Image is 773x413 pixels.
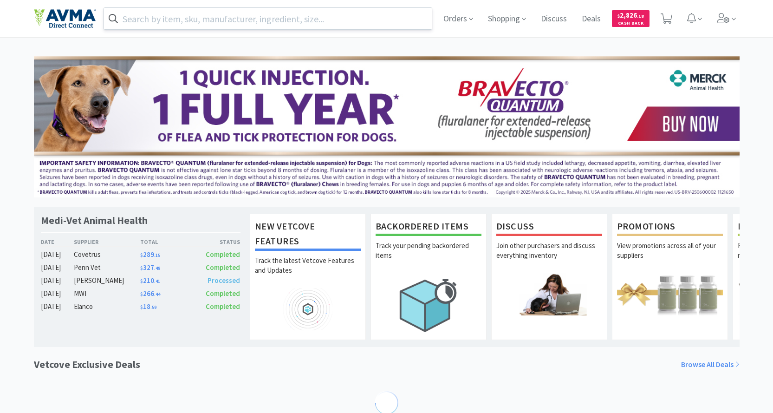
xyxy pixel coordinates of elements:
h1: New Vetcove Features [255,219,361,251]
div: Elanco [74,301,140,312]
h1: Medi-Vet Animal Health [41,214,148,227]
a: [DATE]MWI$266.44Completed [41,288,240,299]
p: Track your pending backordered items [376,241,481,273]
span: $ [140,304,143,310]
span: . 59 [150,304,156,310]
h1: Vetcove Exclusive Deals [34,356,140,373]
span: . 15 [154,252,160,258]
div: Total [140,237,190,246]
a: [DATE]Covetrus$289.15Completed [41,249,240,260]
p: Track the latest Vetcove Features and Updates [255,256,361,288]
div: Date [41,237,74,246]
div: Penn Vet [74,262,140,273]
p: Join other purchasers and discuss everything inventory [496,241,602,273]
a: [DATE][PERSON_NAME]$210.41Processed [41,275,240,286]
span: . 44 [154,291,160,297]
a: Deals [578,15,604,23]
a: [DATE]Elanco$18.59Completed [41,301,240,312]
span: Completed [206,263,240,272]
span: Completed [206,250,240,259]
div: [DATE] [41,288,74,299]
div: Supplier [74,237,140,246]
span: . 48 [154,265,160,271]
img: hero_feature_roadmap.png [255,288,361,330]
a: $2,826.18Cash Back [612,6,650,31]
div: [DATE] [41,262,74,273]
img: e4e33dab9f054f5782a47901c742baa9_102.png [34,9,96,28]
div: [PERSON_NAME] [74,275,140,286]
span: Completed [206,302,240,311]
h1: Backordered Items [376,219,481,236]
span: . 18 [637,13,644,19]
a: New Vetcove FeaturesTrack the latest Vetcove Features and Updates [250,214,366,340]
a: Backordered ItemsTrack your pending backordered items [370,214,487,340]
span: Completed [206,289,240,298]
h1: Discuss [496,219,602,236]
span: $ [140,278,143,284]
div: Status [190,237,240,246]
img: 3ffb5edee65b4d9ab6d7b0afa510b01f.jpg [34,56,740,197]
p: View promotions across all of your suppliers [617,241,723,273]
span: 327 [140,263,160,272]
a: [DATE]Penn Vet$327.48Completed [41,262,240,273]
input: Search by item, sku, manufacturer, ingredient, size... [104,8,432,29]
div: Covetrus [74,249,140,260]
a: Browse All Deals [681,359,740,371]
span: $ [140,291,143,297]
span: 210 [140,276,160,285]
div: [DATE] [41,249,74,260]
div: [DATE] [41,275,74,286]
span: Cash Back [617,21,644,27]
span: 289 [140,250,160,259]
span: . 41 [154,278,160,284]
div: MWI [74,288,140,299]
span: $ [617,13,620,19]
a: DiscussJoin other purchasers and discuss everything inventory [491,214,607,340]
span: 2,826 [617,11,644,20]
span: 18 [140,302,156,311]
span: $ [140,265,143,271]
img: hero_backorders.png [376,273,481,337]
span: Processed [208,276,240,285]
div: [DATE] [41,301,74,312]
h1: Promotions [617,219,723,236]
img: hero_promotions.png [617,273,723,315]
img: hero_discuss.png [496,273,602,315]
span: $ [140,252,143,258]
a: Discuss [537,15,571,23]
a: PromotionsView promotions across all of your suppliers [612,214,728,340]
span: 266 [140,289,160,298]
